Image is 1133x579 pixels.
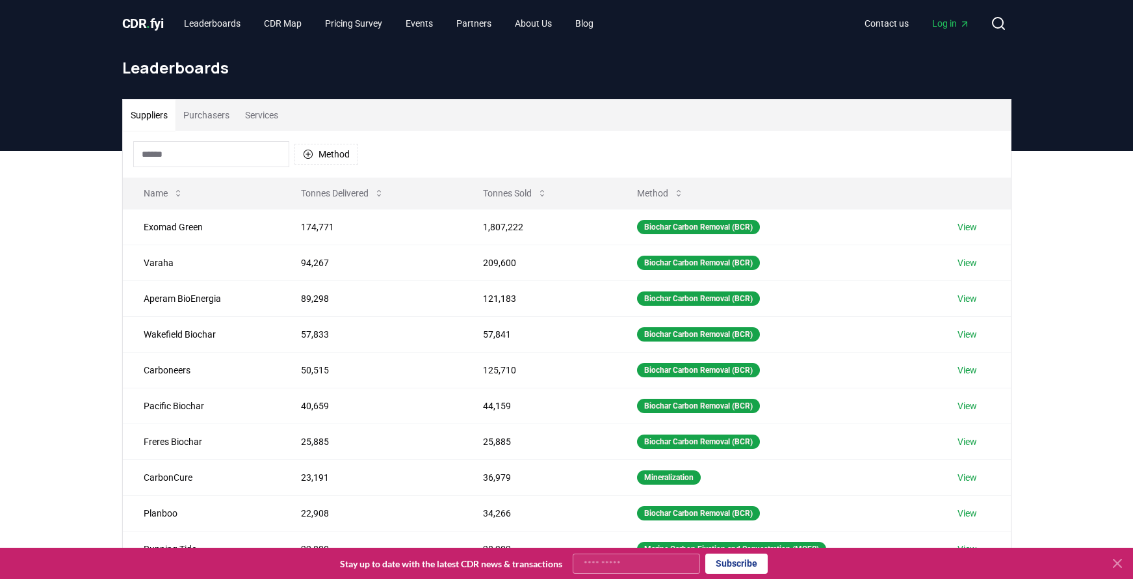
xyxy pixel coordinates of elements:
td: 121,183 [462,280,616,316]
div: Biochar Carbon Removal (BCR) [637,435,760,449]
td: Running Tide [123,531,281,567]
button: Tonnes Delivered [291,180,395,206]
a: View [957,399,977,412]
td: 174,771 [280,209,462,245]
nav: Main [854,12,980,35]
td: 89,298 [280,280,462,316]
span: CDR fyi [122,16,164,31]
td: 22,908 [280,495,462,531]
a: View [957,471,977,484]
a: View [957,256,977,269]
span: . [146,16,150,31]
a: CDR Map [254,12,312,35]
div: Biochar Carbon Removal (BCR) [637,256,760,270]
td: 40,659 [280,388,462,424]
button: Method [294,144,358,165]
a: Pricing Survey [315,12,393,35]
a: View [957,543,977,556]
a: View [957,328,977,341]
a: Leaderboards [174,12,251,35]
td: 57,841 [462,316,616,352]
nav: Main [174,12,604,35]
div: Biochar Carbon Removal (BCR) [637,291,760,306]
div: Marine Carbon Fixation and Sequestration (MCFS) [637,542,826,556]
td: 57,833 [280,316,462,352]
div: Biochar Carbon Removal (BCR) [637,399,760,413]
a: View [957,292,977,305]
button: Name [133,180,194,206]
a: View [957,221,977,234]
button: Tonnes Sold [473,180,558,206]
td: 36,979 [462,459,616,495]
a: Blog [565,12,604,35]
div: Biochar Carbon Removal (BCR) [637,363,760,377]
td: 209,600 [462,245,616,280]
td: Pacific Biochar [123,388,281,424]
td: Exomad Green [123,209,281,245]
a: Log in [922,12,980,35]
td: 1,807,222 [462,209,616,245]
td: 125,710 [462,352,616,388]
td: Wakefield Biochar [123,316,281,352]
a: About Us [504,12,562,35]
td: Varaha [123,245,281,280]
td: Freres Biochar [123,424,281,459]
td: 22,880 [280,531,462,567]
td: 44,159 [462,388,616,424]
a: View [957,507,977,520]
td: 25,885 [280,424,462,459]
div: Biochar Carbon Removal (BCR) [637,506,760,520]
a: CDR.fyi [122,14,164,33]
td: 23,191 [280,459,462,495]
a: Events [395,12,443,35]
a: Partners [446,12,502,35]
div: Mineralization [637,470,701,485]
h1: Leaderboards [122,57,1011,78]
td: Carboneers [123,352,281,388]
button: Purchasers [176,100,237,131]
td: 28,302 [462,531,616,567]
td: 50,515 [280,352,462,388]
div: Biochar Carbon Removal (BCR) [637,327,760,342]
td: 94,267 [280,245,462,280]
a: View [957,435,977,448]
td: Aperam BioEnergia [123,280,281,316]
td: Planboo [123,495,281,531]
span: Log in [932,17,970,30]
td: 34,266 [462,495,616,531]
a: View [957,364,977,377]
div: Biochar Carbon Removal (BCR) [637,220,760,234]
td: 25,885 [462,424,616,459]
a: Contact us [854,12,919,35]
td: CarbonCure [123,459,281,495]
button: Suppliers [123,100,176,131]
button: Services [237,100,286,131]
button: Method [627,180,694,206]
